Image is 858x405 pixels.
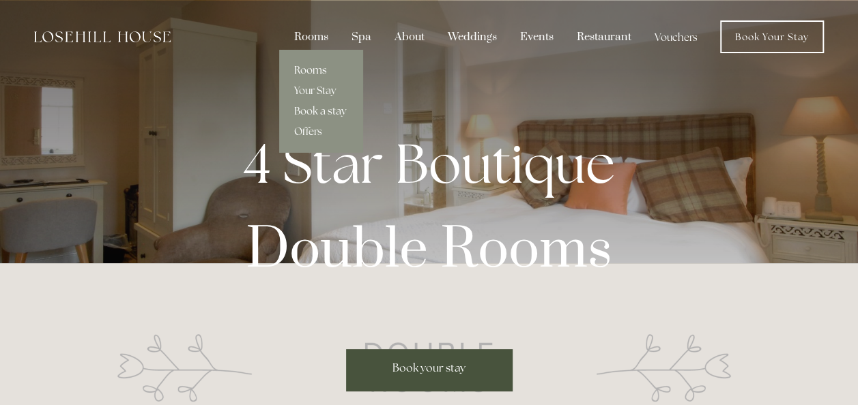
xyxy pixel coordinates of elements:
[279,121,362,142] a: Offers
[392,361,466,375] span: Book your stay
[279,80,362,101] a: Your Stay
[384,24,435,50] div: About
[510,24,564,50] div: Events
[346,349,513,391] a: Book your stay
[279,101,362,121] a: Book a stay
[341,24,382,50] div: Spa
[567,24,642,50] div: Restaurant
[284,24,339,50] div: Rooms
[34,31,171,42] img: Losehill House
[720,20,824,53] a: Book Your Stay
[644,24,708,50] a: Vouchers
[438,24,507,50] div: Weddings
[279,60,362,80] a: Rooms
